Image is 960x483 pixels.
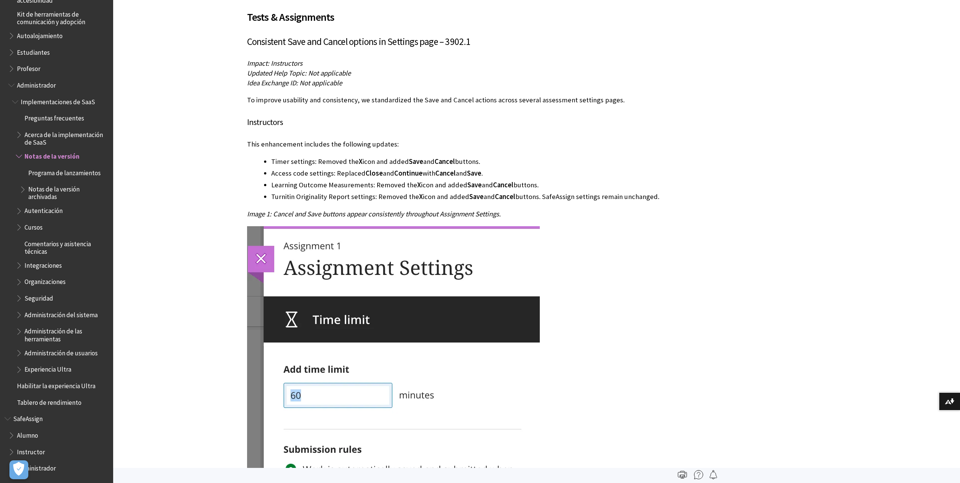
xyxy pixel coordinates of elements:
span: SafeAssign [13,412,43,423]
span: Implementaciones de SaaS [21,96,95,106]
span: Preguntas frecuentes [25,112,84,122]
span: Consistent Save and Cancel options in Settings page – 3902.1 [247,35,471,48]
span: Tablero de rendimiento [17,396,81,406]
span: Habilitar la experiencia Ultra [17,380,95,390]
span: Alumno [17,429,38,439]
span: Administrador [17,79,56,89]
span: Administración del sistema [25,309,98,319]
span: Image 1: Cancel and Save buttons appear consistently throughout Assignment Settings. [247,210,501,218]
li: Learning Outcome Measurements: Removed the icon and added and buttons. [271,180,715,190]
span: Organizaciones [25,276,66,286]
button: Abrir preferencias [9,460,28,479]
span: Impact: Instructors [247,59,303,68]
p: To improve usability and consistency, we standardized the Save and Cancel actions across several ... [247,95,715,105]
span: Integraciones [25,259,62,269]
span: Experiencia Ultra [25,363,71,373]
span: Notas de la versión [25,150,80,160]
span: X [359,157,362,166]
span: Cancel [435,169,456,177]
span: Save [467,181,482,189]
span: X [417,181,421,189]
span: Idea Exchange ID: Not applicable [247,79,342,87]
li: Timer settings: Removed the icon and added and buttons. [271,156,715,167]
li: Turnitin Originality Report settings: Removed the icon and added and buttons. SafeAssign settings... [271,191,715,202]
span: Autenticación [25,205,63,215]
span: Cancel [435,157,455,166]
img: Print [678,470,687,479]
span: Instructor [17,446,45,456]
span: Acerca de la implementación de SaaS [25,128,108,146]
span: Updated Help Topic: Not applicable [247,69,351,77]
img: Follow this page [709,470,718,479]
span: Cursos [25,221,43,231]
span: Close [366,169,383,177]
span: Save [409,157,423,166]
span: Kit de herramientas de comunicación y adopción [17,8,108,26]
nav: Book outline for Blackboard SafeAssign [5,412,109,475]
span: Profesor [17,62,40,73]
span: Cancel [495,192,515,201]
span: Cancel [493,181,513,189]
h4: Instructors [247,116,715,128]
span: Administración de usuarios [25,347,98,357]
span: Comentarios y asistencia técnicas [25,238,108,255]
span: Programa de lanzamientos [28,167,101,177]
span: Notas de la versión archivadas [28,183,108,201]
span: Save [467,169,481,177]
span: Administrador [17,462,56,472]
img: More help [694,470,703,479]
span: Save [469,192,484,201]
span: Estudiantes [17,46,50,56]
span: Autoalojamiento [17,29,63,40]
span: Seguridad [25,292,53,302]
span: Administración de las herramientas [25,325,108,343]
span: X [419,192,423,201]
span: Continue [394,169,422,177]
p: This enhancement includes the following updates: [247,139,715,149]
li: Access code settings: Replaced and with and . [271,168,715,179]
